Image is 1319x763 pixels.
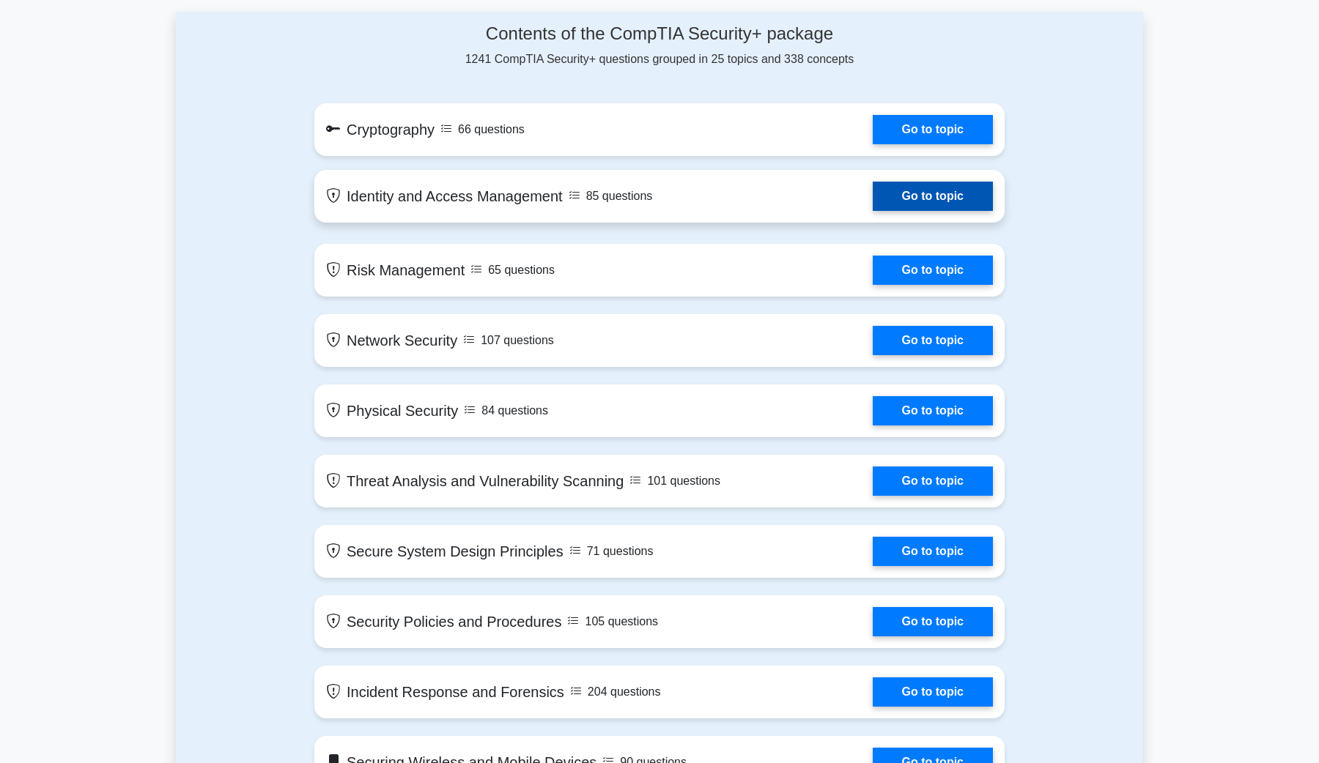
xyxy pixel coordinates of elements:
h4: Contents of the CompTIA Security+ package [314,23,1005,45]
a: Go to topic [873,256,993,285]
a: Go to topic [873,182,993,211]
a: Go to topic [873,396,993,425]
a: Go to topic [873,537,993,566]
a: Go to topic [873,677,993,707]
a: Go to topic [873,326,993,355]
a: Go to topic [873,466,993,496]
a: Go to topic [873,607,993,636]
a: Go to topic [873,115,993,144]
div: 1241 CompTIA Security+ questions grouped in 25 topics and 338 concepts [314,23,1005,68]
